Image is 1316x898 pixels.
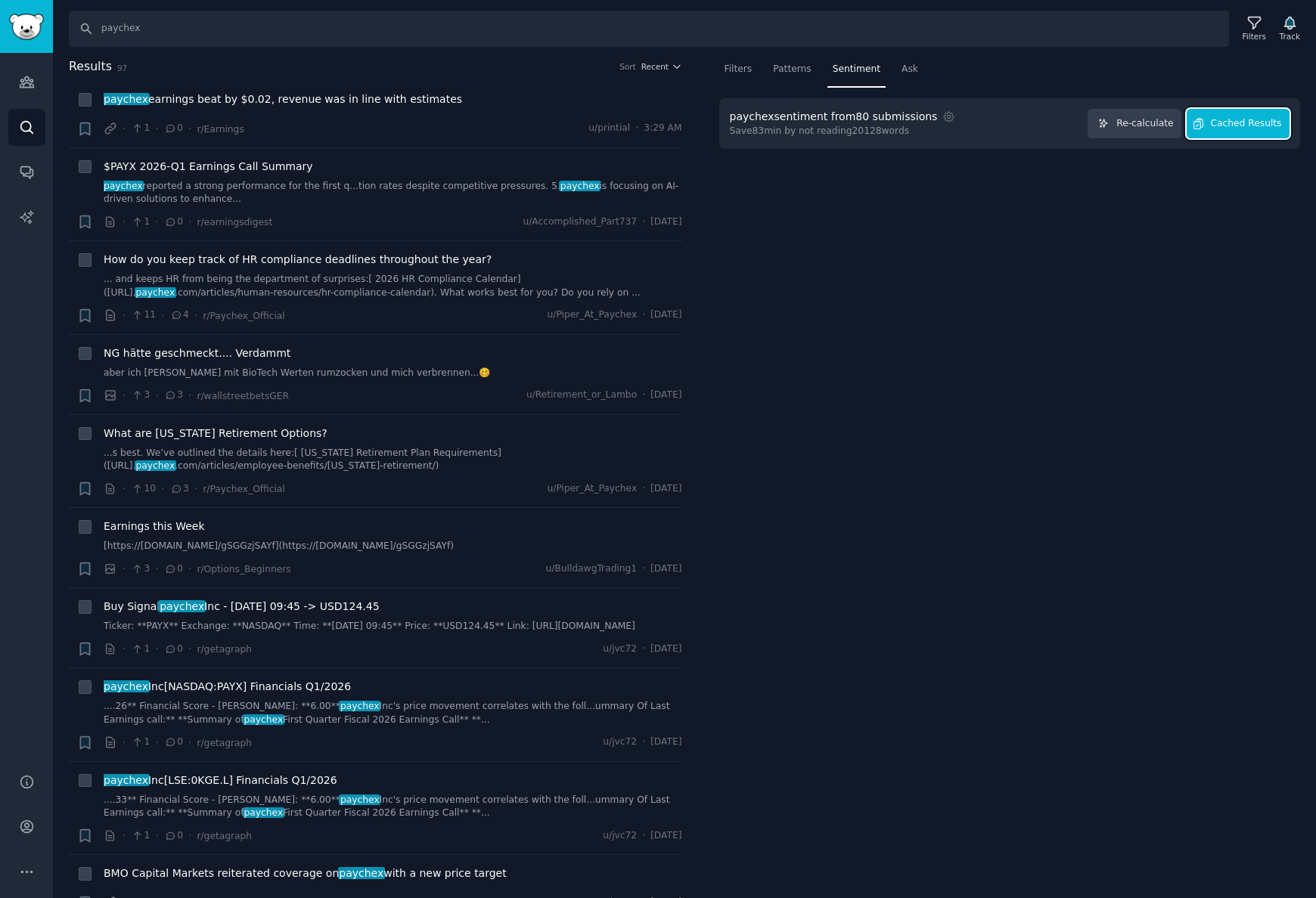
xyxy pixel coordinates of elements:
[117,63,127,73] span: 97
[339,701,380,711] span: paychex
[164,735,183,749] span: 0
[102,93,149,105] span: paychex
[158,600,205,612] span: paychex
[9,14,44,40] img: GummySearch logo
[642,829,645,843] span: ·
[1187,109,1290,138] button: Cached Results
[104,447,682,473] a: ...s best. We’ve outlined the details here:[ [US_STATE] Retirement Plan Requirements]([URL].paych...
[650,643,681,656] span: [DATE]
[104,679,351,695] a: paychexInc[NASDAQ:PAYX] Financials Q1/2026
[644,122,681,135] span: 3:29 AM
[197,564,290,574] span: r/Options_Beginners
[1243,31,1266,42] div: Filters
[603,643,637,656] span: u/jvc72
[197,124,244,135] span: r/Earnings
[161,481,164,497] span: ·
[641,61,669,72] span: Recent
[1116,117,1173,131] span: Re-calculate
[104,620,682,633] a: Ticker: **PAYX** Exchange: **NASDAQ** Time: **[DATE] 09:45** Price: **USD124.45** Link: [URL][DOM...
[170,482,189,496] span: 3
[170,308,189,322] span: 4
[155,388,158,404] span: ·
[164,389,183,402] span: 3
[773,63,811,76] span: Patterns
[603,829,637,843] span: u/jvc72
[188,735,191,751] span: ·
[635,122,638,135] span: ·
[104,540,682,553] a: [https://[DOMAIN_NAME]/gSGGzjSAYf](https://[DOMAIN_NAME]/gSGGzjSAYf)
[1280,31,1300,42] div: Track
[104,91,462,107] span: earnings beat by $0.02, revenue was in line with estimates
[123,561,126,577] span: ·
[642,389,645,402] span: ·
[243,714,284,725] span: paychex
[161,308,164,324] span: ·
[104,252,492,268] a: How do you keep track of HR compliance deadlines throughout the year?
[203,484,285,494] span: r/Paychex_Official
[135,460,176,471] span: paychex
[131,215,150,229] span: 1
[104,599,380,615] span: Buy Signal Inc - [DATE] 09:45 -> USD124.45
[104,180,682,206] a: paychexreported a strong performance for the first q...tion rates despite competitive pressures. ...
[104,91,462,107] a: paychexearnings beat by $0.02, revenue was in line with estimates
[619,61,636,72] div: Sort
[131,122,150,135] span: 1
[194,481,197,497] span: ·
[642,562,645,576] span: ·
[164,829,183,843] span: 0
[123,121,126,137] span: ·
[155,214,158,230] span: ·
[104,426,327,441] a: What are [US_STATE] Retirement Options?
[123,214,126,230] span: ·
[197,831,252,841] span: r/getagraph
[194,308,197,324] span: ·
[104,773,337,788] a: paychexInc[LSE:0KGE.L] Financials Q1/2026
[650,482,681,496] span: [DATE]
[642,735,645,749] span: ·
[104,519,205,534] a: Earnings this Week
[131,643,150,656] span: 1
[104,700,682,726] a: ....26** Financial Score - [PERSON_NAME]: **6.00**paychexInc's price movement correlates with the...
[155,828,158,844] span: ·
[188,828,191,844] span: ·
[545,562,637,576] span: u/BulldawgTrading1
[104,367,682,380] a: aber ich [PERSON_NAME] mit BioTech Werten rumzocken und mich verbrennen...🥴
[104,794,682,820] a: ....33** Financial Score - [PERSON_NAME]: **6.00**paychexInc's price movement correlates with the...
[650,829,681,843] span: [DATE]
[131,389,150,402] span: 3
[104,345,290,361] span: NG hätte geschmeckt.... Verdammt
[104,865,507,881] a: BMO Capital Markets reiterated coverage onpaychexwith a new price target
[102,181,144,191] span: paychex
[164,215,183,229] span: 0
[1274,13,1305,45] button: Track
[1211,117,1282,131] span: Cached Results
[641,61,682,72] button: Recent
[548,482,638,496] span: u/Piper_At_Paychex
[650,215,681,229] span: [DATE]
[104,273,682,299] a: ... and keeps HR from being the department of surprises:[ 2026 HR Compliance Calendar]([URL].payc...
[123,481,126,497] span: ·
[642,308,645,322] span: ·
[69,11,1229,47] input: Search Keyword
[203,311,285,321] span: r/Paychex_Official
[243,807,284,818] span: paychex
[559,181,601,191] span: paychex
[155,735,158,751] span: ·
[642,643,645,656] span: ·
[123,308,126,324] span: ·
[650,389,681,402] span: [DATE]
[197,217,272,228] span: r/earningsdigest
[69,57,112,76] span: Results
[188,388,191,404] span: ·
[131,829,150,843] span: 1
[548,308,638,322] span: u/Piper_At_Paychex
[102,774,149,786] span: paychex
[523,215,637,229] span: u/Accomplished_Part737
[588,122,630,135] span: u/printial
[725,63,753,76] span: Filters
[155,121,158,137] span: ·
[650,308,681,322] span: [DATE]
[650,562,681,576] span: [DATE]
[197,644,252,655] span: r/getagraph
